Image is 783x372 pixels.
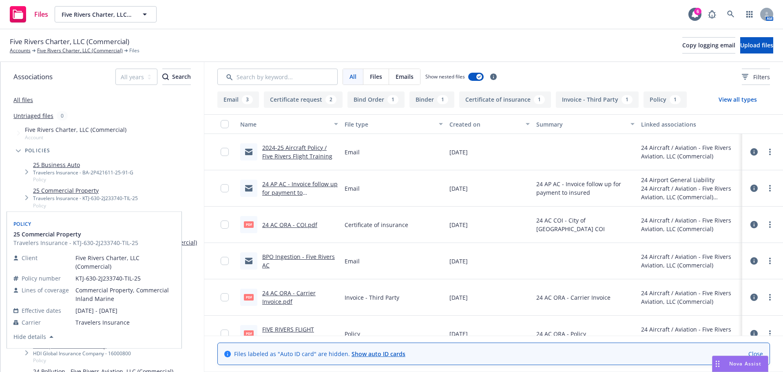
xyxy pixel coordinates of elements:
span: Files [129,47,139,54]
button: Summary [533,114,637,134]
button: Hide details [10,332,57,341]
div: 24 Airport General Liability [641,176,739,184]
div: 1 [534,95,545,104]
button: Nova Assist [712,356,768,372]
input: Toggle Row Selected [221,221,229,229]
span: Travelers Insurance - KTJ-630-2J233740-TIL-25 [13,238,138,247]
a: Search [723,6,739,22]
span: Policy [345,330,360,338]
button: Email [217,91,259,108]
button: 25 Commercial Property [13,230,138,238]
div: 6 [694,8,701,15]
span: Certificate of insurance [345,221,408,229]
button: Bind Order [347,91,405,108]
div: HDI Global Insurance Company - 16000800 [33,350,131,357]
a: 24 AC ORA - Carrier Invoice.pdf [262,289,316,305]
div: Created on [449,120,521,129]
a: more [765,220,775,229]
div: Name [240,120,329,129]
input: Toggle Row Selected [221,330,229,338]
span: Policy number [22,274,61,283]
a: more [765,147,775,157]
button: Policy [644,91,687,108]
a: 25 Commercial Property [33,186,138,195]
input: Select all [221,120,229,128]
span: Show nested files [425,73,465,80]
div: 24 Aircraft / Aviation - Five Rivers Aviation, LLC (Commercial) [641,216,739,233]
button: Name [237,114,341,134]
button: Filters [742,69,770,85]
span: Effective dates [22,306,61,315]
span: Policy [13,221,31,227]
button: Copy logging email [682,37,735,53]
div: 1 [387,95,398,104]
div: Travelers Insurance - KTJ-630-2J233740-TIL-25 [33,195,138,202]
div: 1 [670,95,681,104]
div: 1 [437,95,448,104]
span: [DATE] [449,330,468,338]
span: Invoice - Third Party [345,293,399,302]
span: Email [345,257,360,265]
a: 25 Business Auto [33,160,133,169]
a: Accounts [10,47,31,54]
span: Files labeled as "Auto ID card" are hidden. [234,350,405,358]
a: 24 AC ORA - COI.pdf [262,221,317,229]
span: Filters [742,73,770,81]
span: Copy logging email [682,41,735,49]
span: [DATE] [449,148,468,156]
div: Linked associations [641,120,739,129]
span: 24 AC ORA - Carrier Invoice [536,293,610,302]
a: 2024-25 Aircraft Policy / Five Rivers Flight Training [262,144,332,160]
div: 24 Aircraft / Aviation - Five Rivers Aviation, LLC (Commercial) [641,289,739,306]
span: pdf [244,294,254,300]
a: more [765,292,775,302]
span: Carrier [22,318,41,327]
div: 24 Aircraft / Aviation - Five Rivers Aviation, LLC (Commercial) [641,325,739,342]
div: 24 Aircraft / Aviation - Five Rivers Aviation, LLC (Commercial) [641,184,739,201]
a: Files [7,3,51,26]
span: Nova Assist [729,360,761,367]
div: 24 Aircraft / Aviation - Five Rivers Aviation, LLC (Commercial) [641,143,739,160]
a: more [765,329,775,339]
div: File type [345,120,434,129]
span: 24 AP AC - Invoice follow up for payment to insured [536,180,634,197]
span: [DATE] [449,257,468,265]
input: Toggle Row Selected [221,148,229,156]
span: Upload files [740,41,773,49]
span: Associations [13,71,53,82]
span: Policy [33,202,138,209]
span: Client [22,254,38,262]
button: Upload files [740,37,773,53]
a: All files [13,96,33,104]
span: Five Rivers Charter, LLC (Commercial) [10,36,129,47]
span: Account [25,134,126,141]
a: 24 AP AC - Invoice follow up for payment to insured.msg [262,180,338,205]
span: Email [345,184,360,193]
span: Lines of coverage [22,286,69,294]
a: Five Rivers Charter, LLC (Commercial) [37,47,123,54]
svg: Search [162,74,169,80]
a: more [765,183,775,193]
a: Show auto ID cards [352,350,405,358]
input: Search by keyword... [217,69,338,85]
a: Report a Bug [704,6,720,22]
div: Travelers Insurance - BA-2P421611-25-91-G [33,169,133,176]
button: SearchSearch [162,69,191,85]
span: Files [370,72,382,81]
div: Drag to move [712,356,723,372]
span: Travelers Insurance [75,318,175,327]
span: Five Rivers Charter, LLC (Commercial) [62,10,132,19]
div: 2 [325,95,336,104]
div: Search [162,69,191,85]
a: Untriaged files [13,111,53,120]
input: Toggle Row Selected [221,257,229,265]
button: Created on [446,114,533,134]
span: Policy [33,357,131,364]
span: [DATE] [449,293,468,302]
a: Switch app [741,6,758,22]
span: Filters [753,73,770,81]
span: [DATE] [449,184,468,193]
input: Toggle Row Selected [221,184,229,192]
span: [DATE] - [DATE] [75,306,175,315]
span: KTJ-630-2J233740-TIL-25 [75,274,175,283]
